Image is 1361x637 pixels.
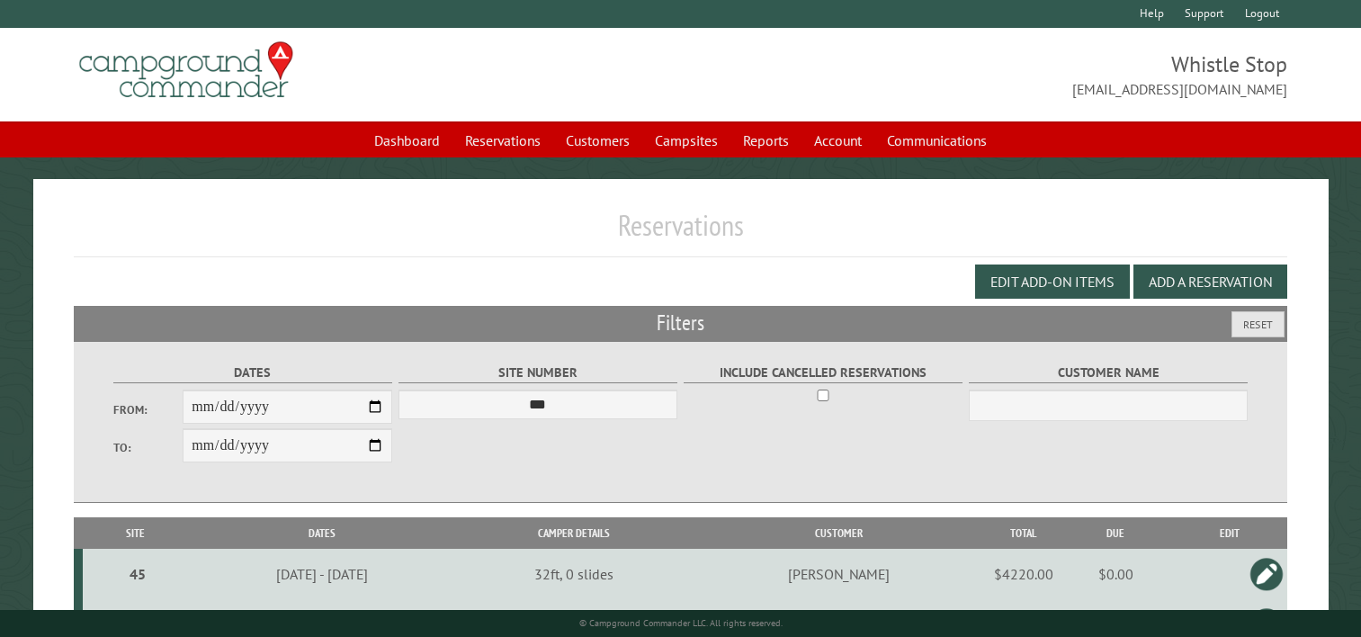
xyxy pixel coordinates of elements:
label: To: [113,439,184,456]
a: Campsites [644,123,729,157]
img: Campground Commander [74,35,299,105]
h1: Reservations [74,208,1287,257]
th: Dates [187,517,456,549]
a: Reports [732,123,800,157]
td: $0.00 [1060,549,1172,599]
span: Whistle Stop [EMAIL_ADDRESS][DOMAIN_NAME] [681,49,1288,100]
th: Customer [691,517,988,549]
h2: Filters [74,306,1287,340]
td: $4220.00 [988,549,1060,599]
button: Edit Add-on Items [975,265,1130,299]
th: Edit [1172,517,1287,549]
div: [DATE] - [DATE] [191,565,454,583]
th: Total [988,517,1060,549]
th: Site [83,517,187,549]
th: Camper Details [457,517,692,549]
a: Account [803,123,873,157]
td: 32ft, 0 slides [457,549,692,599]
small: © Campground Commander LLC. All rights reserved. [579,617,783,629]
div: 45 [90,565,184,583]
label: From: [113,401,184,418]
a: Communications [876,123,998,157]
label: Dates [113,363,393,383]
label: Include Cancelled Reservations [684,363,963,383]
label: Customer Name [969,363,1249,383]
a: Dashboard [363,123,451,157]
a: Customers [555,123,640,157]
th: Due [1060,517,1172,549]
td: [PERSON_NAME] [691,549,988,599]
a: Reservations [454,123,551,157]
button: Add a Reservation [1133,265,1287,299]
button: Reset [1231,311,1285,337]
label: Site Number [398,363,678,383]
